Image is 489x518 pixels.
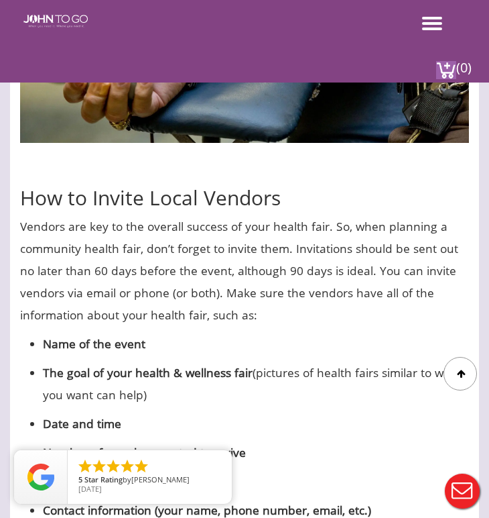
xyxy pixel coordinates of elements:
span: by [78,476,221,485]
img: JOHN to go [23,15,88,28]
img: cart a [436,61,456,79]
li:  [133,458,149,474]
b: The goal of your health & wellness fair [43,364,253,380]
li:  [105,458,121,474]
span: (0) [456,48,472,76]
span: 5 [78,474,82,484]
span: Star Rating [84,474,123,484]
li:  [91,458,107,474]
li:  [77,458,93,474]
li:  [119,458,135,474]
b: Contact information (your name, phone number, email, etc.) [43,502,371,518]
b: Name of the event [43,335,145,352]
h2: How to Invite Local Vendors [20,156,469,209]
b: Number of people expected to arrive [43,444,246,460]
img: Review Rating [27,464,54,490]
span: [DATE] [78,484,102,494]
p: (pictures of health fairs similar to what you want can help) [43,362,470,406]
button: Live Chat [435,464,489,518]
b: Date and time [43,415,121,431]
p: Vendors are key to the overall success of your health fair. So, when planning a community health ... [20,215,469,326]
span: [PERSON_NAME] [131,474,190,484]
